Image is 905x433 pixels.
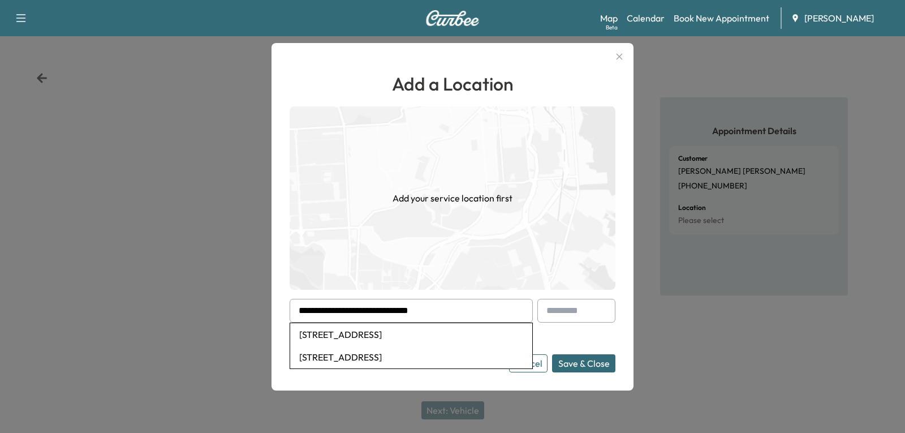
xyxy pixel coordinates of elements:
[290,323,532,346] li: [STREET_ADDRESS]
[674,11,769,25] a: Book New Appointment
[393,191,512,205] h1: Add your service location first
[804,11,874,25] span: [PERSON_NAME]
[290,346,532,368] li: [STREET_ADDRESS]
[425,10,480,26] img: Curbee Logo
[290,106,615,290] img: empty-map-CL6vilOE.png
[606,23,618,32] div: Beta
[600,11,618,25] a: MapBeta
[552,354,615,372] button: Save & Close
[627,11,665,25] a: Calendar
[290,70,615,97] h1: Add a Location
